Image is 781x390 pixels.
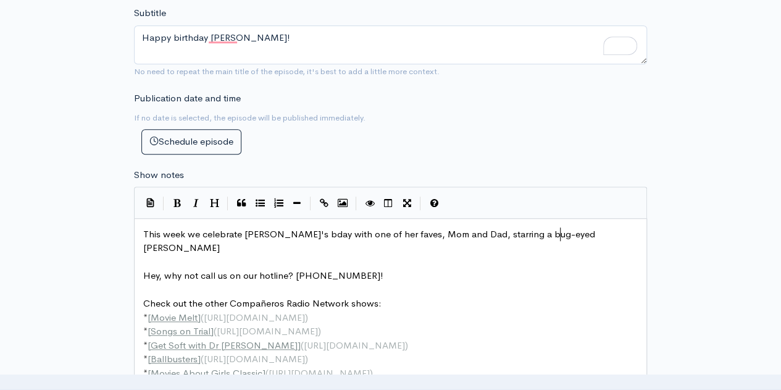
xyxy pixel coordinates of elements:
small: No need to repeat the main title of the episode, it's best to add a little more context. [134,66,440,77]
span: ) [305,312,308,323]
span: Hey, why not call us on our hotline? [PHONE_NUMBER]! [143,269,383,281]
span: This week we celebrate [PERSON_NAME]'s bday with one of her faves, Mom and Dad, starring a bug-ey... [143,228,598,254]
button: Insert Show Notes Template [141,193,159,211]
span: ( [214,325,217,337]
span: ] [198,353,201,365]
i: | [356,197,357,211]
label: Publication date and time [134,91,241,106]
span: [ [148,325,151,337]
span: ) [370,367,373,379]
span: ( [201,312,204,323]
span: Songs on Trial [151,325,211,337]
span: Movies About Girls Classic [151,367,262,379]
button: Toggle Preview [361,194,379,213]
span: ) [405,339,408,351]
span: ) [305,353,308,365]
span: [ [148,367,151,379]
button: Schedule episode [141,129,241,155]
label: Subtitle [134,6,166,20]
button: Toggle Side by Side [379,194,398,213]
span: [ [148,353,151,365]
button: Generic List [251,194,269,213]
span: [URL][DOMAIN_NAME] [304,339,405,351]
button: Heading [205,194,223,213]
span: ( [301,339,304,351]
span: Movie Melt [151,312,198,323]
span: ] [211,325,214,337]
button: Numbered List [269,194,288,213]
button: Quote [232,194,251,213]
button: Insert Image [333,194,352,213]
span: ] [198,312,201,323]
span: [URL][DOMAIN_NAME] [204,312,305,323]
button: Insert Horizontal Line [288,194,306,213]
span: Check out the other Compañeros Radio Network shows: [143,297,382,309]
span: ) [318,325,321,337]
button: Italic [186,194,205,213]
i: | [227,197,228,211]
span: [URL][DOMAIN_NAME] [269,367,370,379]
span: ] [262,367,265,379]
label: Show notes [134,168,184,182]
span: [URL][DOMAIN_NAME] [217,325,318,337]
span: [URL][DOMAIN_NAME] [204,353,305,365]
button: Markdown Guide [425,194,443,213]
span: [ [148,339,151,351]
textarea: To enrich screen reader interactions, please activate Accessibility in Grammarly extension settings [134,25,647,64]
span: ] [298,339,301,351]
i: | [310,197,311,211]
small: If no date is selected, the episode will be published immediately. [134,112,365,123]
span: ( [265,367,269,379]
span: ( [201,353,204,365]
button: Bold [168,194,186,213]
i: | [420,197,421,211]
i: | [163,197,164,211]
span: Ballbusters [151,353,198,365]
span: Get Soft with Dr [PERSON_NAME] [151,339,298,351]
button: Toggle Fullscreen [398,194,416,213]
button: Create Link [315,194,333,213]
span: [ [148,312,151,323]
